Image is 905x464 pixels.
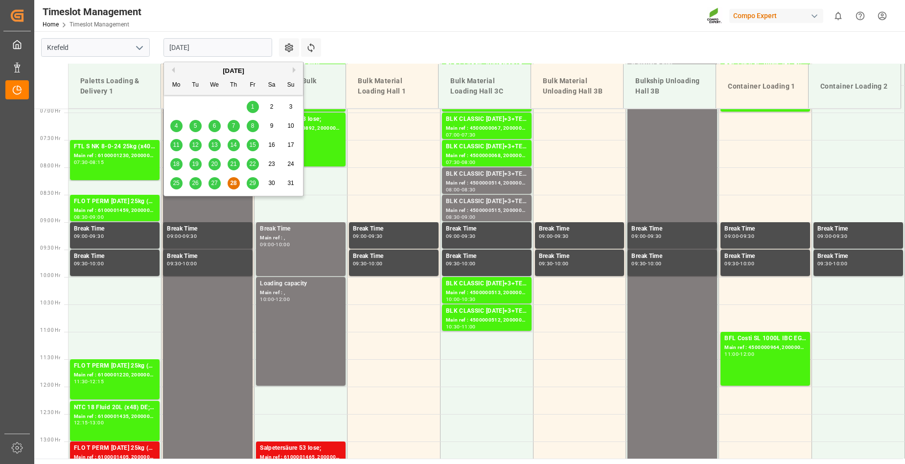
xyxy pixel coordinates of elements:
[274,297,276,302] div: -
[631,252,713,261] div: Break Time
[285,158,297,170] div: Choose Sunday, August 24th, 2025
[247,139,259,151] div: Choose Friday, August 15th, 2025
[648,234,662,238] div: 09:30
[353,261,367,266] div: 09:30
[247,177,259,189] div: Choose Friday, August 29th, 2025
[74,420,88,425] div: 12:15
[169,67,175,73] button: Previous Month
[460,234,462,238] div: -
[293,67,299,73] button: Next Month
[247,79,259,92] div: Fr
[266,158,278,170] div: Choose Saturday, August 23rd, 2025
[90,234,104,238] div: 09:30
[74,207,156,215] div: Main ref : 6100001459, 2000001182;
[285,139,297,151] div: Choose Sunday, August 17th, 2025
[260,224,342,234] div: Break Time
[816,77,893,95] div: Container Loading 2
[553,261,554,266] div: -
[817,261,832,266] div: 09:30
[462,160,476,164] div: 08:00
[724,77,800,95] div: Container Loading 1
[260,453,342,462] div: Main ref : 6100001465, 2000001278;
[90,420,104,425] div: 13:00
[446,297,460,302] div: 10:00
[228,177,240,189] div: Choose Thursday, August 28th, 2025
[724,252,806,261] div: Break Time
[40,163,60,168] span: 08:00 Hr
[724,224,806,234] div: Break Time
[170,79,183,92] div: Mo
[251,122,255,129] span: 8
[209,79,221,92] div: We
[260,279,342,289] div: Loading capacity
[40,327,60,333] span: 11:00 Hr
[268,141,275,148] span: 16
[460,325,462,329] div: -
[260,242,274,247] div: 09:00
[446,124,528,133] div: Main ref : 4500000067, 2000000015;
[266,139,278,151] div: Choose Saturday, August 16th, 2025
[189,79,202,92] div: Tu
[90,379,104,384] div: 12:15
[189,158,202,170] div: Choose Tuesday, August 19th, 2025
[40,273,60,278] span: 10:00 Hr
[88,420,90,425] div: -
[40,300,60,305] span: 10:30 Hr
[211,161,217,167] span: 20
[175,122,178,129] span: 4
[249,141,255,148] span: 15
[74,403,156,413] div: NTC 18 Fluid 20L (x48) DE;BT T NK [DATE] 11%UH 3M 25kg (x40) INT;NTC CLASSIC [DATE] 25kg (x40) DE...
[247,120,259,132] div: Choose Friday, August 8th, 2025
[462,297,476,302] div: 10:30
[183,234,197,238] div: 09:30
[167,252,249,261] div: Break Time
[260,234,342,242] div: Main ref : ,
[289,103,293,110] span: 3
[446,179,528,187] div: Main ref : 4500000514, 2000000417;
[211,141,217,148] span: 13
[460,187,462,192] div: -
[460,215,462,219] div: -
[446,142,528,152] div: BLK CLASSIC [DATE]+3+TE BULK;
[646,234,647,238] div: -
[266,101,278,113] div: Choose Saturday, August 2nd, 2025
[170,158,183,170] div: Choose Monday, August 18th, 2025
[446,160,460,164] div: 07:30
[724,352,739,356] div: 11:00
[192,161,198,167] span: 19
[183,261,197,266] div: 10:00
[539,224,621,234] div: Break Time
[539,252,621,261] div: Break Time
[230,180,236,186] span: 28
[446,252,528,261] div: Break Time
[228,139,240,151] div: Choose Thursday, August 14th, 2025
[287,141,294,148] span: 17
[260,289,342,297] div: Main ref : ,
[74,252,156,261] div: Break Time
[739,234,740,238] div: -
[353,252,435,261] div: Break Time
[827,5,849,27] button: show 0 new notifications
[354,72,430,100] div: Bulk Material Loading Hall 1
[170,120,183,132] div: Choose Monday, August 4th, 2025
[88,160,90,164] div: -
[462,187,476,192] div: 08:30
[276,297,290,302] div: 12:00
[555,234,569,238] div: 09:30
[369,261,383,266] div: 10:00
[170,139,183,151] div: Choose Monday, August 11th, 2025
[462,234,476,238] div: 09:30
[270,103,274,110] span: 2
[40,355,60,360] span: 11:30 Hr
[209,177,221,189] div: Choose Wednesday, August 27th, 2025
[817,224,899,234] div: Break Time
[74,371,156,379] div: Main ref : 6100001220, 2000000642;
[40,190,60,196] span: 08:30 Hr
[446,325,460,329] div: 10:30
[40,382,60,388] span: 12:00 Hr
[446,197,528,207] div: BLK CLASSIC [DATE]+3+TE BULK;
[446,289,528,297] div: Main ref : 4500000513, 2000000417;
[230,141,236,148] span: 14
[276,242,290,247] div: 10:00
[539,261,553,266] div: 09:30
